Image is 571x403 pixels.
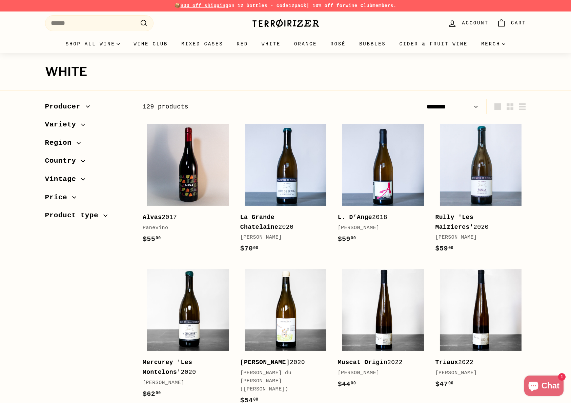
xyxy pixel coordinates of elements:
div: 2022 [338,358,422,367]
a: Cart [493,13,530,33]
a: White [255,35,287,53]
strong: 12pack [288,3,306,8]
span: Price [45,192,73,203]
span: $55 [143,235,161,243]
summary: Shop all wine [59,35,127,53]
sup: 00 [351,381,356,386]
a: Account [444,13,492,33]
div: 2020 [240,213,324,232]
span: $59 [435,245,454,253]
div: [PERSON_NAME] [435,369,519,377]
div: 2020 [240,358,324,367]
a: L. D’Ange2018[PERSON_NAME] [338,119,429,251]
span: Cart [511,19,526,27]
div: 2020 [143,358,227,377]
a: Wine Club [127,35,175,53]
sup: 00 [156,391,161,396]
sup: 00 [253,246,258,250]
span: Region [45,137,77,149]
sup: 00 [448,246,453,250]
div: [PERSON_NAME] [338,224,422,232]
span: Vintage [45,174,81,185]
div: [PERSON_NAME] [338,369,422,377]
sup: 00 [156,236,161,241]
a: Alvas2017Panevino [143,119,233,251]
b: Alvas [143,214,162,221]
button: Country [45,154,132,172]
b: Triaux [435,359,458,366]
div: [PERSON_NAME] [240,234,324,242]
span: Country [45,155,81,167]
button: Vintage [45,172,132,190]
summary: Merch [474,35,512,53]
a: Bubbles [352,35,392,53]
a: Rosé [324,35,352,53]
b: La Grande Chatelaine [240,214,279,230]
button: Product type [45,208,132,226]
button: Variety [45,117,132,136]
b: [PERSON_NAME] [240,359,290,366]
div: Panevino [143,224,227,232]
a: Wine Club [345,3,372,8]
a: La Grande Chatelaine2020[PERSON_NAME] [240,119,331,261]
button: Price [45,190,132,208]
span: $62 [143,390,161,398]
button: Region [45,136,132,154]
sup: 00 [351,236,356,241]
div: [PERSON_NAME] [143,379,227,387]
div: 129 products [143,102,334,112]
b: L. D’Ange [338,214,372,221]
span: Producer [45,101,86,113]
b: Muscat Origin [338,359,387,366]
span: $59 [338,235,356,243]
div: 2020 [435,213,519,232]
a: Red [230,35,255,53]
sup: 00 [448,381,453,386]
b: Rully 'Les Maizieres' [435,214,474,230]
b: Mercurey 'Les Montelons' [143,359,192,376]
sup: 00 [253,397,258,402]
span: Account [462,19,488,27]
span: $44 [338,380,356,388]
div: 2017 [143,213,227,222]
a: Rully 'Les Maizieres'2020[PERSON_NAME] [435,119,526,261]
div: 2022 [435,358,519,367]
a: Muscat Origin2022[PERSON_NAME] [338,264,429,396]
a: Triaux2022[PERSON_NAME] [435,264,526,396]
div: [PERSON_NAME] [435,234,519,242]
span: $70 [240,245,259,253]
div: [PERSON_NAME] du [PERSON_NAME] ([PERSON_NAME]) [240,369,324,394]
a: Cider & Fruit Wine [393,35,475,53]
span: $47 [435,380,454,388]
p: 📦 on 12 bottles - code | 10% off for members. [45,2,526,9]
inbox-online-store-chat: Shopify online store chat [522,376,566,398]
span: $30 off shipping [181,3,229,8]
div: Primary [32,35,540,53]
a: Orange [287,35,324,53]
button: Producer [45,99,132,118]
h1: White [45,65,526,79]
span: Product type [45,210,104,221]
div: 2018 [338,213,422,222]
span: Variety [45,119,81,130]
a: Mixed Cases [175,35,230,53]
